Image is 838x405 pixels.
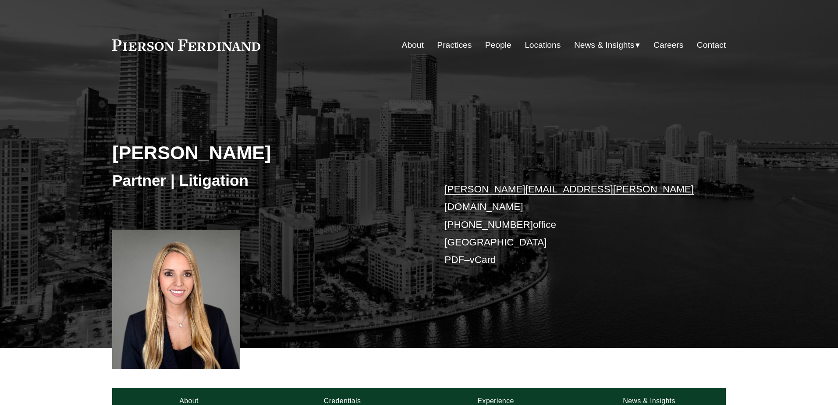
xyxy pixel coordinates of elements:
a: Locations [525,37,561,53]
h3: Partner | Litigation [112,171,419,190]
a: People [485,37,511,53]
a: Careers [653,37,683,53]
a: PDF [444,254,464,265]
a: folder dropdown [574,37,640,53]
a: [PHONE_NUMBER] [444,219,533,230]
a: vCard [470,254,496,265]
h2: [PERSON_NAME] [112,141,419,164]
span: News & Insights [574,38,635,53]
a: About [402,37,424,53]
a: [PERSON_NAME][EMAIL_ADDRESS][PERSON_NAME][DOMAIN_NAME] [444,184,694,212]
a: Practices [437,37,472,53]
p: office [GEOGRAPHIC_DATA] – [444,181,700,269]
a: Contact [697,37,726,53]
